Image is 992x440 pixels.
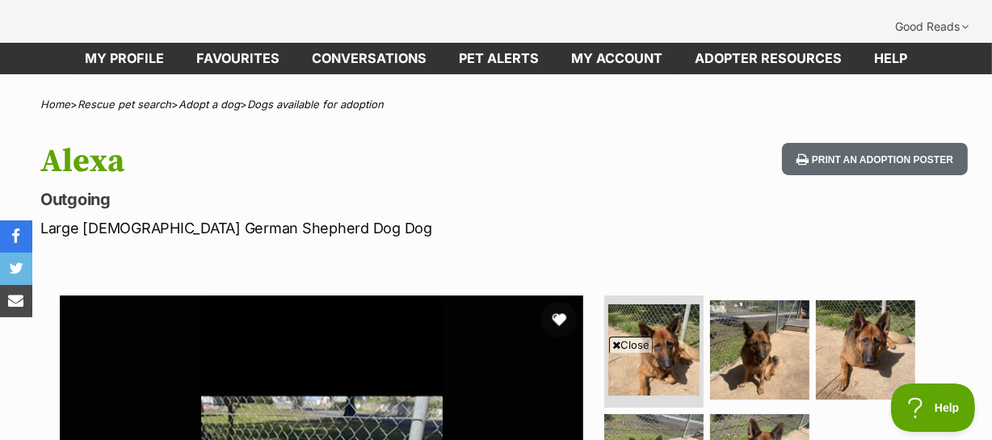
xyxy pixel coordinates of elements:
img: Photo of Alexa [608,304,700,396]
a: Home [40,98,70,111]
a: My profile [69,43,180,74]
a: My account [555,43,679,74]
button: favourite [541,302,577,337]
span: Close [609,337,653,353]
iframe: Help Scout Beacon - Open [891,383,976,432]
div: Good Reads [884,10,980,43]
a: Adopter resources [679,43,858,74]
img: Photo of Alexa [710,300,809,400]
a: Dogs available for adoption [247,98,384,111]
button: Print an adoption poster [782,143,968,176]
a: Help [858,43,923,74]
h1: Alexa [40,143,607,180]
img: Photo of Alexa [816,300,915,400]
a: conversations [296,43,443,74]
p: Outgoing [40,188,607,211]
a: Favourites [180,43,296,74]
a: Pet alerts [443,43,555,74]
a: Adopt a dog [179,98,240,111]
iframe: Advertisement [104,359,888,432]
a: Rescue pet search [78,98,171,111]
p: Large [DEMOGRAPHIC_DATA] German Shepherd Dog Dog [40,217,607,239]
